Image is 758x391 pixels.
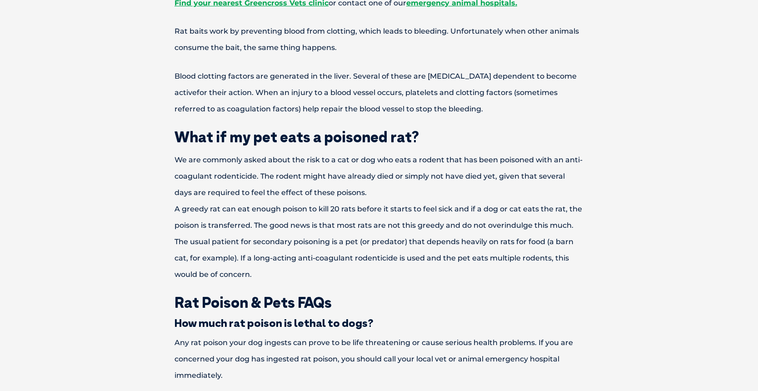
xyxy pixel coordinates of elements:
[143,152,615,283] p: We are commonly asked about the risk to a cat or dog who eats a rodent that has been poisoned wit...
[143,130,615,144] h2: What if my pet eats a poisoned rat?
[143,295,615,310] h2: Rat Poison & Pets FAQs
[143,335,615,384] p: Any rat poison your dog ingests can prove to be life threatening or cause serious health problems...
[143,23,615,56] p: Rat baits work by preventing blood from clotting, which leads to bleeding. Unfortunately when oth...
[143,317,615,328] h3: How much rat poison is lethal to dogs?
[143,68,615,117] p: Blood clotting factors are generated in the liver. Several of these are [MEDICAL_DATA] dependent ...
